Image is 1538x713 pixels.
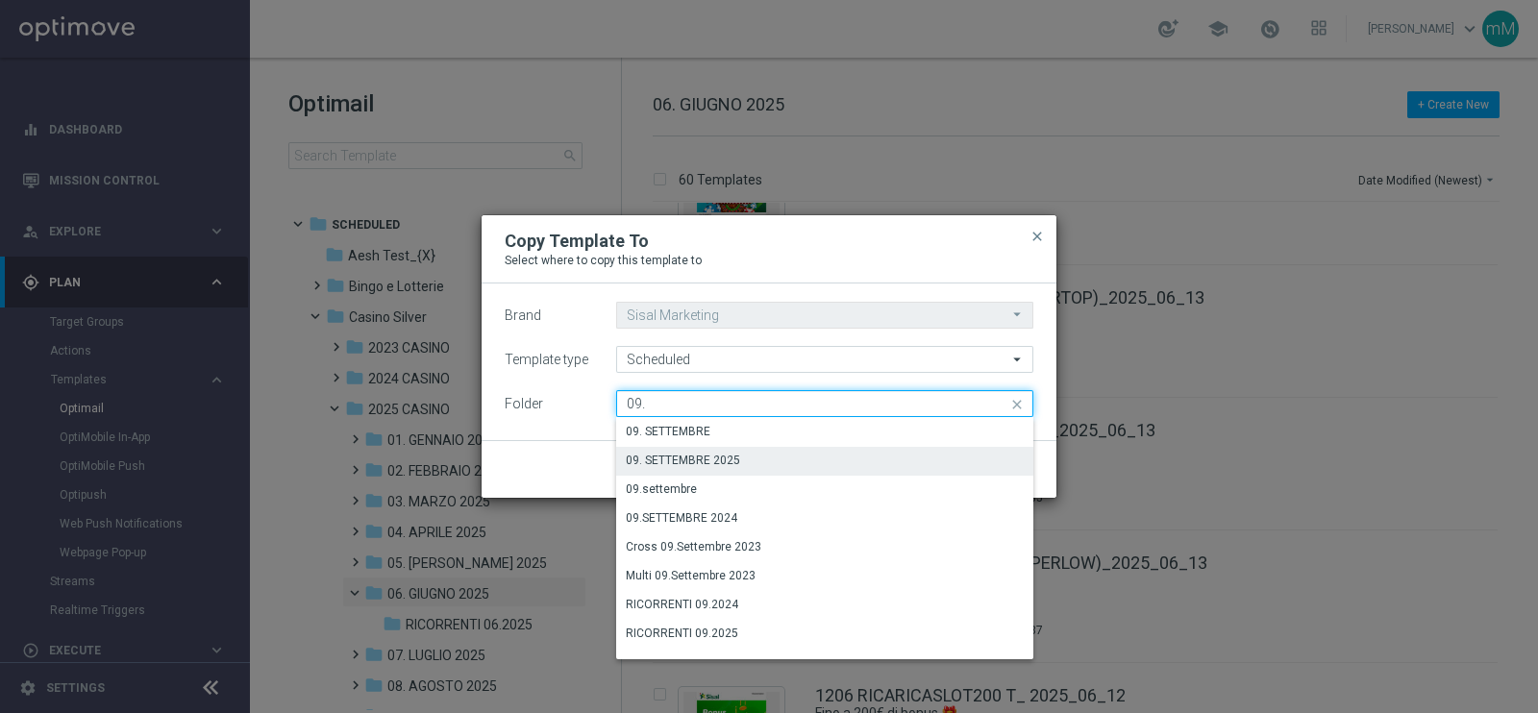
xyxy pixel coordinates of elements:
[626,596,738,613] div: RICORRENTI 09.2024
[505,307,541,324] label: Brand
[616,533,1033,562] div: Press SPACE to select this row.
[616,447,1033,476] div: Press SPACE to select this row.
[616,620,1033,649] div: Press SPACE to select this row.
[1008,347,1028,372] i: arrow_drop_down
[616,562,1033,591] div: Press SPACE to select this row.
[626,480,697,498] div: 09.settembre
[1008,303,1028,327] i: arrow_drop_down
[616,390,1033,417] input: Quick find
[626,509,737,527] div: 09.SETTEMBRE 2024
[626,423,710,440] div: 09. SETTEMBRE
[616,418,1033,447] div: Press SPACE to select this row.
[1008,391,1028,418] i: close
[505,396,543,412] label: Folder
[505,253,1033,268] p: Select where to copy this template to
[626,538,761,555] div: Cross 09.Settembre 2023
[626,625,738,642] div: RICORRENTI 09.2025
[616,591,1033,620] div: Press SPACE to select this row.
[626,567,756,584] div: Multi 09.Settembre 2023
[616,476,1033,504] div: Press SPACE to select this row.
[505,230,649,253] h2: Copy Template To
[616,504,1033,533] div: Press SPACE to select this row.
[505,352,588,368] label: Template type
[1029,229,1045,244] span: close
[626,452,740,469] div: 09. SETTEMBRE 2025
